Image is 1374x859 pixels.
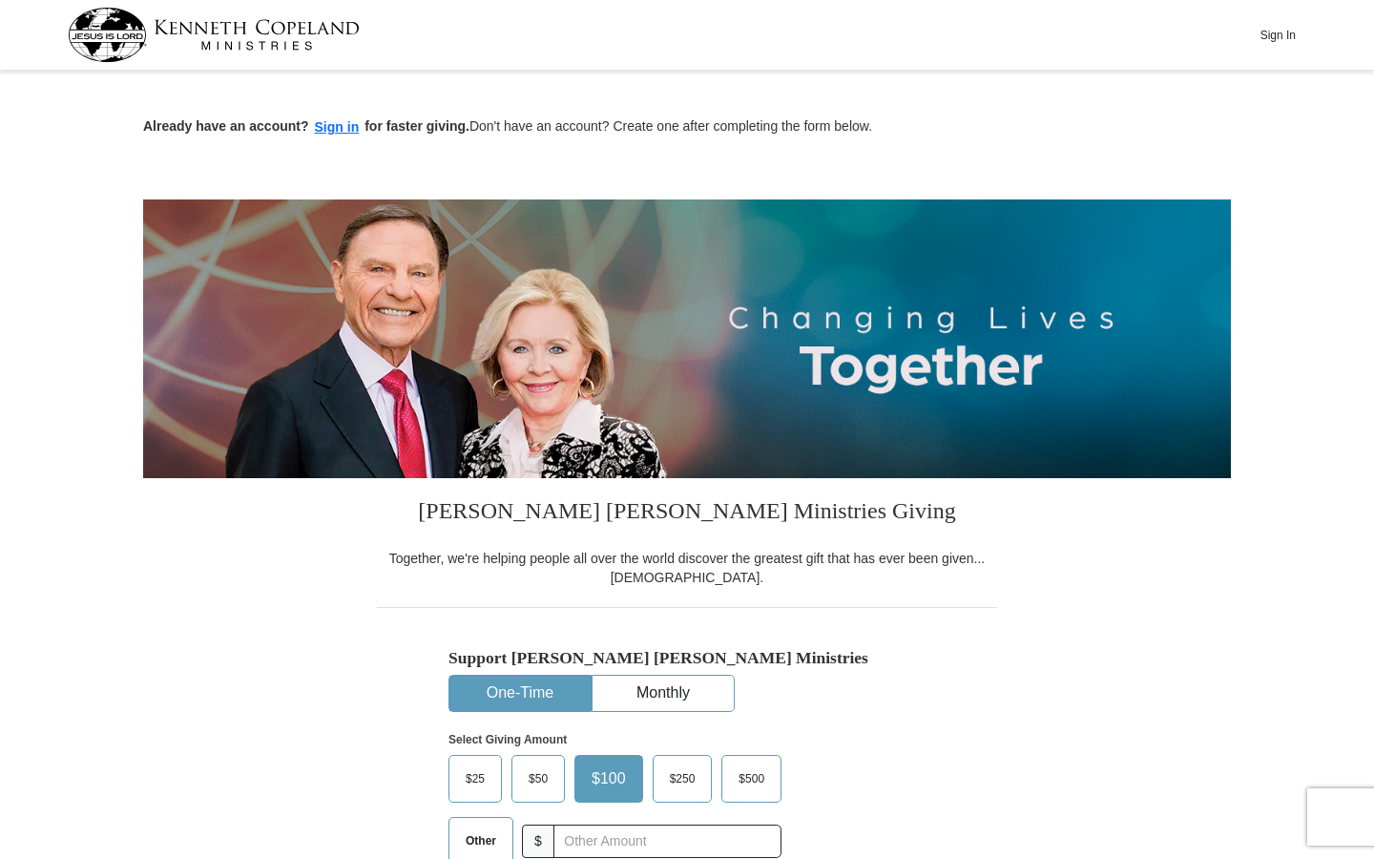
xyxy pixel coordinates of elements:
[522,825,554,858] span: $
[377,549,997,587] div: Together, we're helping people all over the world discover the greatest gift that has ever been g...
[449,676,591,711] button: One-Time
[309,116,365,138] button: Sign in
[143,118,469,134] strong: Already have an account? for faster giving.
[593,676,734,711] button: Monthly
[519,765,557,793] span: $50
[553,825,781,858] input: Other Amount
[456,827,506,855] span: Other
[68,8,360,62] img: kcm-header-logo.svg
[1249,20,1306,50] button: Sign In
[377,478,997,549] h3: [PERSON_NAME] [PERSON_NAME] Ministries Giving
[660,765,705,793] span: $250
[448,733,567,746] strong: Select Giving Amount
[582,765,635,793] span: $100
[456,765,494,793] span: $25
[448,648,926,668] h5: Support [PERSON_NAME] [PERSON_NAME] Ministries
[143,116,1231,138] p: Don't have an account? Create one after completing the form below.
[729,765,774,793] span: $500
